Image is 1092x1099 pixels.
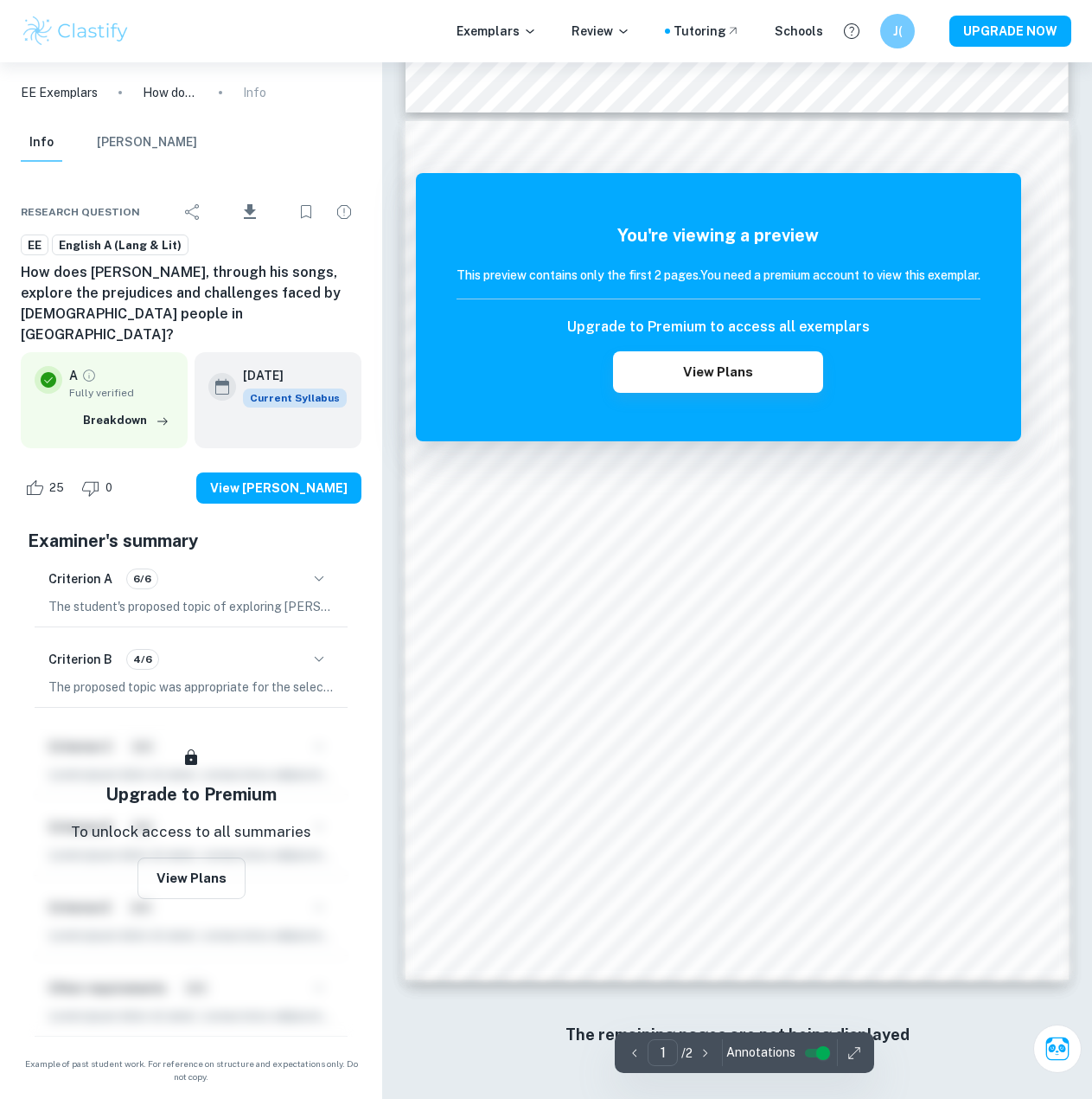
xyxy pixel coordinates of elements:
[21,204,140,220] span: Research question
[243,366,333,385] h6: [DATE]
[949,16,1071,47] button: UPGRADE NOW
[21,474,73,502] div: Like
[22,237,48,254] span: EE
[837,16,866,46] button: Help and Feedback
[97,124,197,162] button: [PERSON_NAME]
[48,678,334,697] p: The proposed topic was appropriate for the selected subject of English A: Language and Literature...
[674,22,740,41] a: Tutoring
[21,124,62,162] button: Info
[21,83,98,102] a: EE Exemplars
[48,597,334,616] p: The student's proposed topic of exploring [PERSON_NAME] song lyrics regarding the prejudices face...
[613,351,822,393] button: View Plans
[52,235,188,256] a: English A (Lang & Lit)
[214,190,285,235] div: Download
[457,222,980,248] h5: You're viewing a preview
[21,235,48,256] a: EE
[243,83,266,102] p: Info
[28,528,354,554] h5: Examiner's summary
[1033,1025,1082,1073] button: Ask Clai
[77,474,122,502] div: Dislike
[440,1023,1034,1047] h6: The remaining pages are not being displayed
[726,1044,795,1062] span: Annotations
[457,22,537,41] p: Exemplars
[40,479,73,497] span: 25
[327,195,361,229] div: Report issue
[572,22,630,41] p: Review
[681,1044,693,1063] p: / 2
[775,22,823,41] a: Schools
[888,22,908,41] h6: J(
[289,195,323,229] div: Bookmark
[21,14,131,48] img: Clastify logo
[567,317,870,337] h6: Upgrade to Premium to access all exemplars
[127,652,158,667] span: 4/6
[81,368,97,383] a: Grade fully verified
[53,237,188,254] span: English A (Lang & Lit)
[69,366,78,385] p: A
[96,479,122,497] span: 0
[127,571,157,587] span: 6/6
[21,1057,361,1083] span: Example of past student work. For reference on structure and expectations only. Do not copy.
[48,569,112,588] h6: Criterion A
[243,389,347,408] span: Current Syllabus
[137,858,246,899] button: View Plans
[143,83,198,102] p: How does [PERSON_NAME], through his songs, explore the prejudices and challenges faced by [DEMOGR...
[48,650,112,669] h6: Criterion B
[243,389,347,408] div: This exemplar is based on the current syllabus. Feel free to refer to it for inspiration/ideas wh...
[71,821,311,844] p: To unlock access to all summaries
[105,781,277,807] h5: Upgrade to Premium
[880,14,915,48] button: J(
[69,385,174,401] span: Fully verified
[196,472,361,504] button: View [PERSON_NAME]
[21,262,361,345] h6: How does [PERSON_NAME], through his songs, explore the prejudices and challenges faced by [DEMOGR...
[79,408,174,434] button: Breakdown
[176,195,210,229] div: Share
[457,266,980,285] h6: This preview contains only the first 2 pages. You need a premium account to view this exemplar.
